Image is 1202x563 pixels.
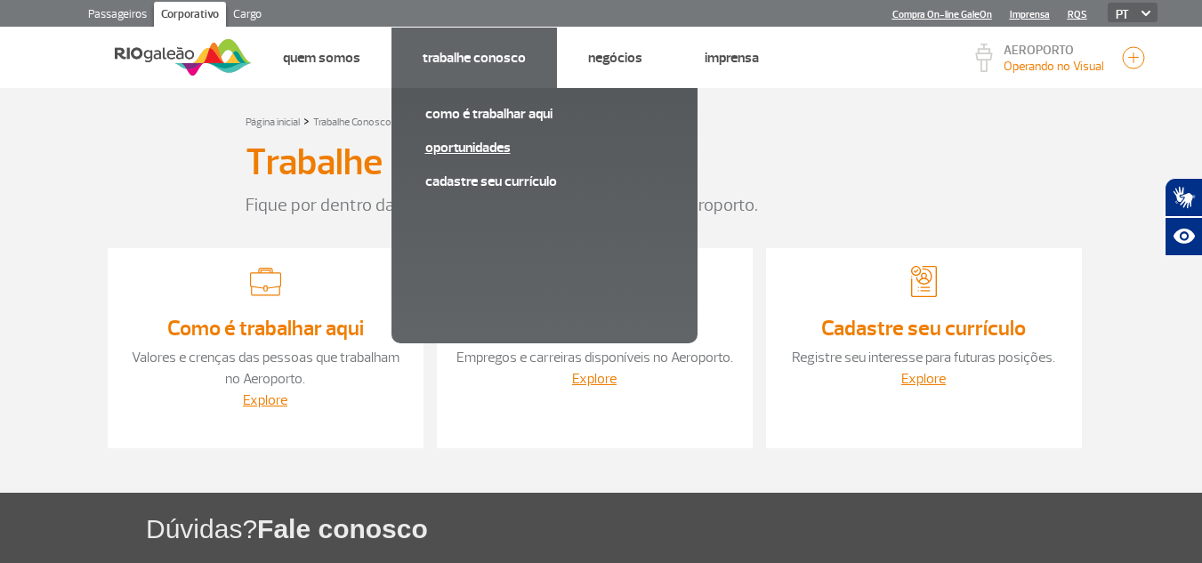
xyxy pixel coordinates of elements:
[283,49,360,67] a: Quem Somos
[425,104,664,124] a: Como é trabalhar aqui
[901,370,946,388] a: Explore
[821,315,1026,342] a: Cadastre seu currículo
[1165,178,1202,256] div: Plugin de acessibilidade da Hand Talk.
[243,391,287,409] a: Explore
[132,349,399,388] a: Valores e crenças das pessoas que trabalham no Aeroporto.
[303,110,310,131] a: >
[705,49,759,67] a: Imprensa
[246,116,300,129] a: Página inicial
[1165,217,1202,256] button: Abrir recursos assistivos.
[425,138,664,157] a: Oportunidades
[226,2,269,30] a: Cargo
[246,141,526,185] h3: Trabalhe Conosco
[456,349,733,366] a: Empregos e carreiras disponíveis no Aeroporto.
[1068,9,1087,20] a: RQS
[1165,178,1202,217] button: Abrir tradutor de língua de sinais.
[588,49,642,67] a: Negócios
[246,192,957,219] p: Fique por dentro das oportunidades, carreiras e vagas no Aeroporto.
[572,370,617,388] a: Explore
[423,49,526,67] a: Trabalhe Conosco
[146,511,1202,547] h1: Dúvidas?
[81,2,154,30] a: Passageiros
[1010,9,1050,20] a: Imprensa
[257,514,428,543] span: Fale conosco
[313,116,391,129] a: Trabalhe Conosco
[1004,44,1104,57] p: AEROPORTO
[167,315,364,342] a: Como é trabalhar aqui
[425,172,664,191] a: Cadastre seu currículo
[1004,57,1104,76] p: Visibilidade de 10000m
[154,2,226,30] a: Corporativo
[792,349,1055,366] a: Registre seu interesse para futuras posições.
[892,9,992,20] a: Compra On-line GaleOn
